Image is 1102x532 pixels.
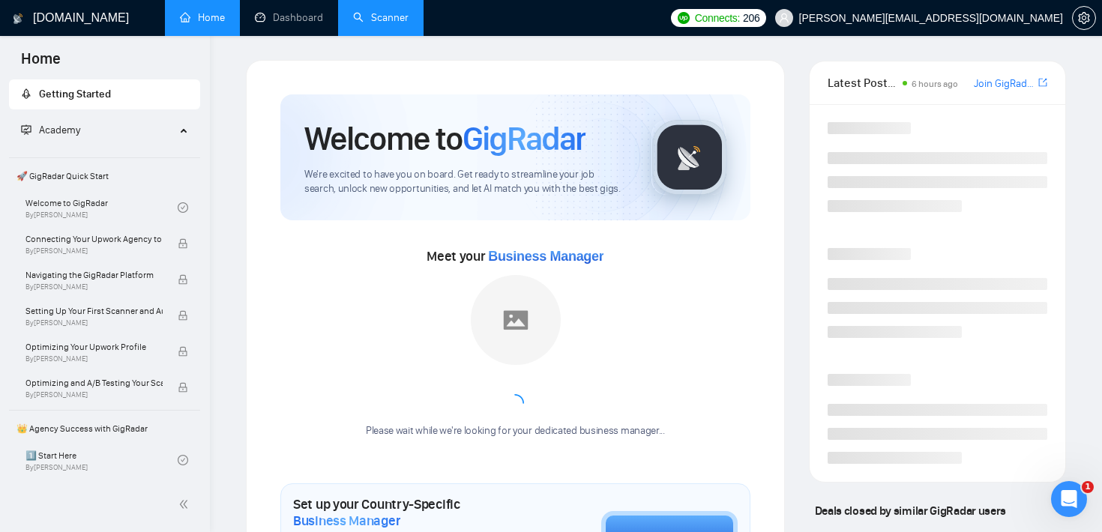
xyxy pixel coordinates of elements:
span: By [PERSON_NAME] [25,318,163,327]
span: lock [178,238,188,249]
span: Connecting Your Upwork Agency to GigRadar [25,232,163,247]
span: GigRadar [463,118,585,159]
span: 👑 Agency Success with GigRadar [10,414,199,444]
span: Business Manager [293,513,400,529]
span: We're excited to have you on board. Get ready to streamline your job search, unlock new opportuni... [304,168,627,196]
button: setting [1072,6,1096,30]
span: fund-projection-screen [21,124,31,135]
a: dashboardDashboard [255,11,323,24]
span: By [PERSON_NAME] [25,247,163,256]
span: By [PERSON_NAME] [25,282,163,291]
span: lock [178,346,188,357]
span: lock [178,310,188,321]
span: loading [506,394,524,412]
h1: Set up your Country-Specific [293,496,526,529]
span: lock [178,382,188,393]
a: homeHome [180,11,225,24]
span: export [1038,76,1047,88]
span: double-left [178,497,193,512]
span: setting [1073,12,1095,24]
span: Getting Started [39,88,111,100]
span: 206 [743,10,759,26]
span: Optimizing Your Upwork Profile [25,339,163,354]
span: Business Manager [488,249,603,264]
a: 1️⃣ Start HereBy[PERSON_NAME] [25,444,178,477]
span: 6 hours ago [912,79,958,89]
a: Join GigRadar Slack Community [974,76,1035,92]
h1: Welcome to [304,118,585,159]
a: Welcome to GigRadarBy[PERSON_NAME] [25,191,178,224]
span: 🚀 GigRadar Quick Start [10,161,199,191]
a: export [1038,76,1047,90]
span: Academy [21,124,80,136]
span: check-circle [178,202,188,213]
a: searchScanner [353,11,409,24]
span: user [779,13,789,23]
span: By [PERSON_NAME] [25,354,163,363]
span: Setting Up Your First Scanner and Auto-Bidder [25,303,163,318]
span: Home [9,48,73,79]
span: Academy [39,124,80,136]
span: 1 [1082,481,1094,493]
iframe: Intercom live chat [1051,481,1087,517]
span: Connects: [695,10,740,26]
span: rocket [21,88,31,99]
a: setting [1072,12,1096,24]
span: check-circle [178,455,188,465]
img: placeholder.png [471,275,561,365]
div: Please wait while we're looking for your dedicated business manager... [357,424,674,438]
li: Getting Started [9,79,200,109]
span: Navigating the GigRadar Platform [25,267,163,282]
span: Meet your [427,248,603,265]
span: Latest Posts from the GigRadar Community [828,73,899,92]
img: gigradar-logo.png [652,120,727,195]
span: By [PERSON_NAME] [25,390,163,399]
span: lock [178,274,188,285]
span: Optimizing and A/B Testing Your Scanner for Better Results [25,375,163,390]
img: upwork-logo.png [678,12,690,24]
span: Deals closed by similar GigRadar users [809,498,1012,524]
img: logo [13,7,23,31]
